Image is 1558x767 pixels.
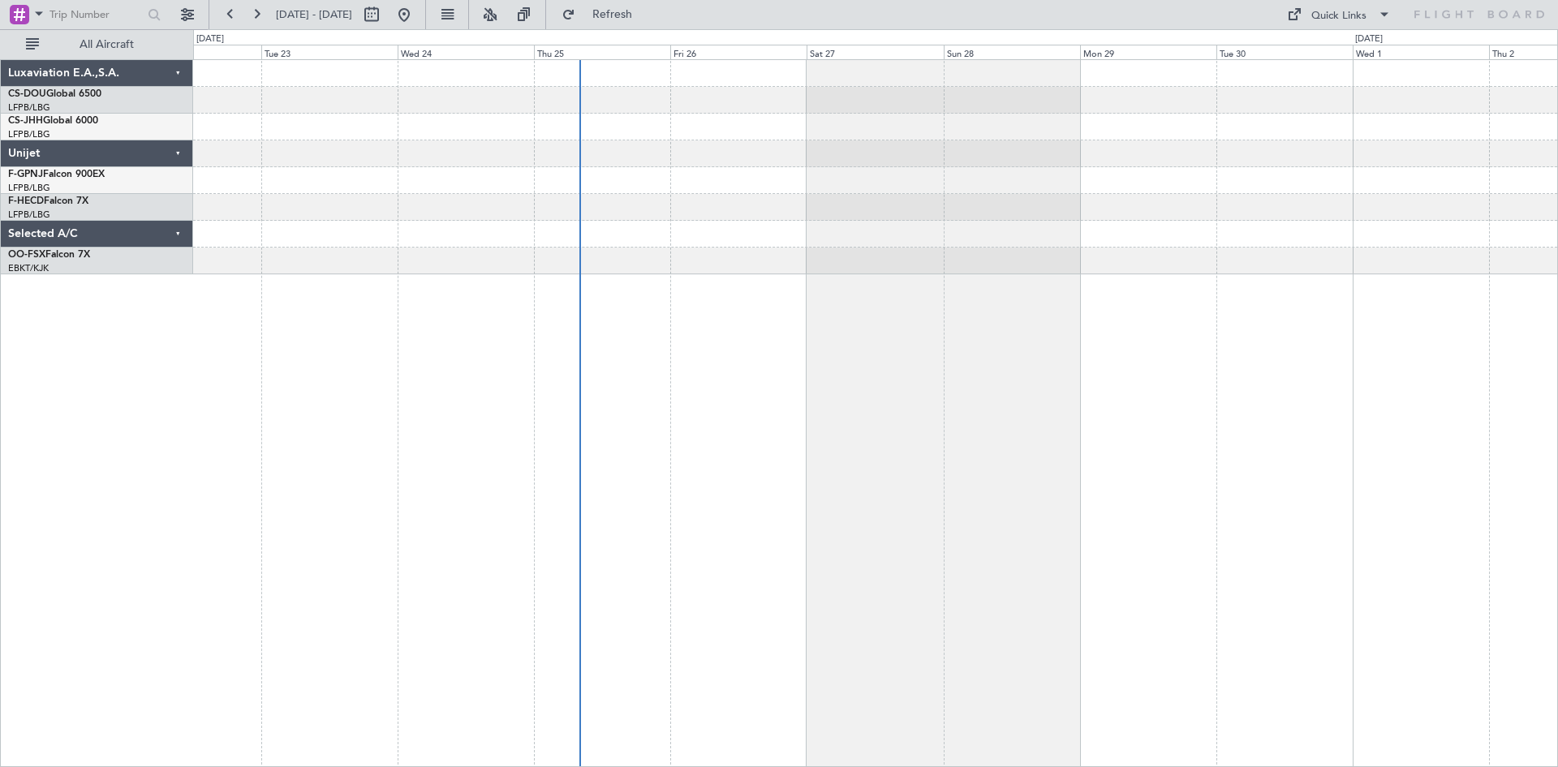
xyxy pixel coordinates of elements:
a: LFPB/LBG [8,101,50,114]
a: CS-DOUGlobal 6500 [8,89,101,99]
div: Tue 30 [1216,45,1353,59]
div: Wed 1 [1353,45,1489,59]
div: Mon 29 [1080,45,1216,59]
div: Tue 23 [261,45,398,59]
div: [DATE] [196,32,224,46]
span: All Aircraft [42,39,171,50]
button: Quick Links [1279,2,1399,28]
button: Refresh [554,2,652,28]
div: Sun 28 [944,45,1080,59]
div: Sat 27 [807,45,943,59]
a: F-HECDFalcon 7X [8,196,88,206]
span: [DATE] - [DATE] [276,7,352,22]
span: Refresh [579,9,647,20]
a: LFPB/LBG [8,209,50,221]
div: Fri 26 [670,45,807,59]
div: [DATE] [1355,32,1383,46]
a: LFPB/LBG [8,128,50,140]
span: OO-FSX [8,250,45,260]
div: Wed 24 [398,45,534,59]
a: OO-FSXFalcon 7X [8,250,90,260]
a: CS-JHHGlobal 6000 [8,116,98,126]
button: All Aircraft [18,32,176,58]
span: CS-JHH [8,116,43,126]
div: Thu 25 [534,45,670,59]
a: F-GPNJFalcon 900EX [8,170,105,179]
a: LFPB/LBG [8,182,50,194]
span: F-HECD [8,196,44,206]
span: CS-DOU [8,89,46,99]
span: F-GPNJ [8,170,43,179]
a: EBKT/KJK [8,262,49,274]
input: Trip Number [49,2,143,27]
div: Quick Links [1311,8,1366,24]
